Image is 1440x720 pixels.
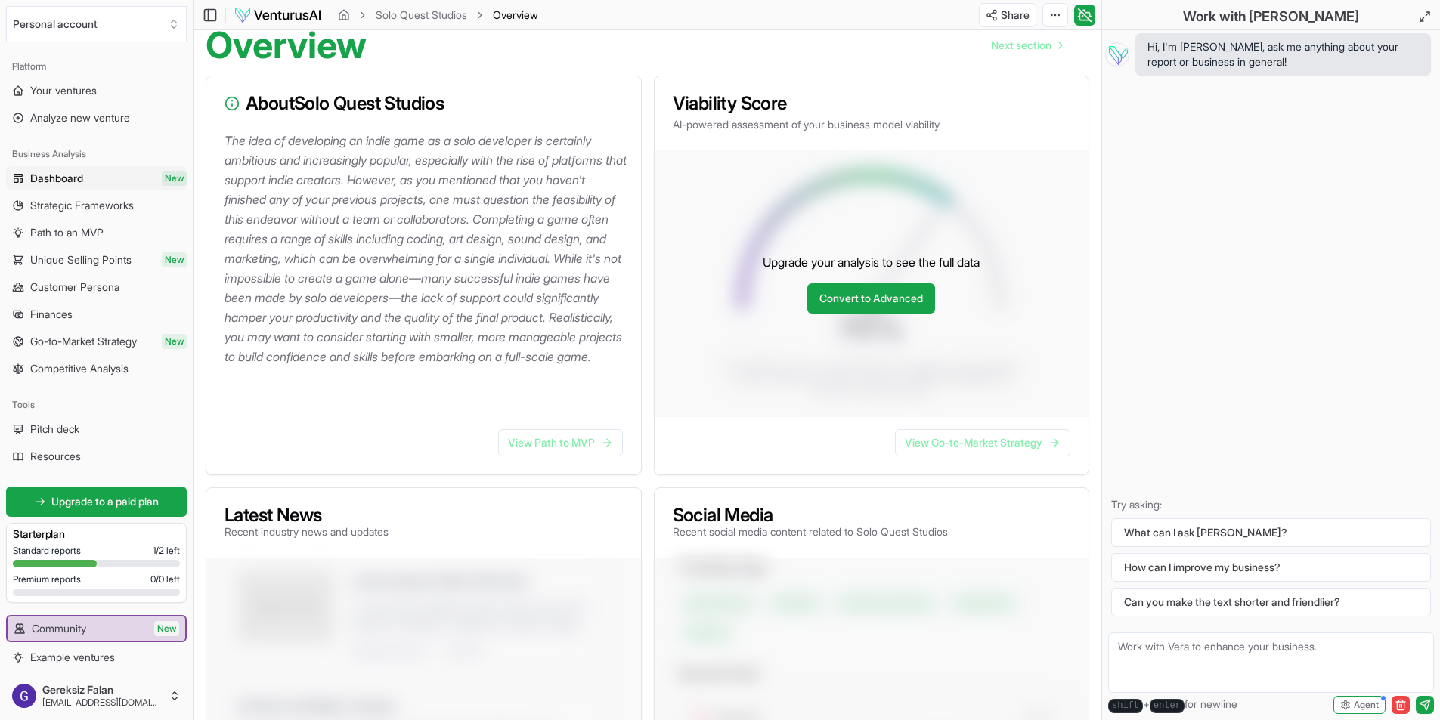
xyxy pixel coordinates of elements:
[498,429,623,456] a: View Path to MVP
[673,524,948,539] p: Recent social media content related to Solo Quest Studios
[673,117,1071,132] p: AI-powered assessment of your business model viability
[51,494,159,509] span: Upgrade to a paid plan
[12,684,36,708] img: ACg8ocIt-jYmV5Axr8Zz24sKh3ME19RJAyvhAQSuTWJ44N2N2EXv_w=s96-c
[1111,588,1431,616] button: Can you make the text shorter and friendlier?
[6,417,187,441] a: Pitch deck
[673,94,1071,113] h3: Viability Score
[225,506,389,524] h3: Latest News
[6,357,187,381] a: Competitive Analysis
[153,545,180,557] span: 1 / 2 left
[1150,699,1185,713] kbd: enter
[30,449,81,464] span: Resources
[763,253,980,271] p: Upgrade your analysis to see the full data
[1147,39,1419,70] span: Hi, I'm [PERSON_NAME], ask me anything about your report or business in general!
[1333,696,1386,714] button: Agent
[30,110,130,125] span: Analyze new venture
[154,621,179,636] span: New
[206,27,367,63] h1: Overview
[6,393,187,417] div: Tools
[8,616,185,641] a: CommunityNew
[6,329,187,354] a: Go-to-Market StrategyNew
[1105,42,1129,66] img: Vera
[30,252,132,267] span: Unique Selling Points
[895,429,1070,456] a: View Go-to-Market Strategy
[6,142,187,166] div: Business Analysis
[30,361,129,376] span: Competitive Analysis
[338,8,538,23] nav: breadcrumb
[6,487,187,517] a: Upgrade to a paid plan
[1111,553,1431,582] button: How can I improve my business?
[991,38,1051,53] span: Next section
[225,94,623,113] h3: About Solo Quest Studios
[807,283,935,314] a: Convert to Advanced
[673,506,948,524] h3: Social Media
[30,83,97,98] span: Your ventures
[6,645,187,669] a: Example ventures
[30,422,79,437] span: Pitch deck
[979,3,1036,27] button: Share
[6,79,187,103] a: Your ventures
[32,621,86,636] span: Community
[13,527,180,542] h3: Starter plan
[1108,697,1237,713] span: + for newline
[6,275,187,299] a: Customer Persona
[6,193,187,218] a: Strategic Frameworks
[493,8,538,23] span: Overview
[6,6,187,42] button: Select an organization
[234,6,322,24] img: logo
[1354,699,1379,711] span: Agent
[225,131,629,366] p: The idea of developing an indie game as a solo developer is certainly ambitious and increasingly ...
[42,683,163,697] span: Gereksiz Falan
[30,171,83,186] span: Dashboard
[1001,8,1030,23] span: Share
[30,334,137,349] span: Go-to-Market Strategy
[6,54,187,79] div: Platform
[30,650,115,665] span: Example ventures
[162,171,187,186] span: New
[225,524,389,539] p: Recent industry news and updates
[1111,497,1431,512] p: Try asking:
[13,545,81,557] span: Standard reports
[1111,518,1431,547] button: What can I ask [PERSON_NAME]?
[979,30,1074,60] nav: pagination
[6,248,187,272] a: Unique Selling PointsNew
[6,302,187,326] a: Finances
[6,106,187,130] a: Analyze new venture
[162,252,187,267] span: New
[30,225,104,240] span: Path to an MVP
[1108,699,1143,713] kbd: shift
[30,280,119,295] span: Customer Persona
[13,573,81,586] span: Premium reports
[6,678,187,714] button: Gereksiz Falan[EMAIL_ADDRESS][DOMAIN_NAME]
[42,697,163,709] span: [EMAIL_ADDRESS][DOMAIN_NAME]
[30,307,73,322] span: Finances
[979,30,1074,60] a: Go to next page
[6,221,187,245] a: Path to an MVP
[376,8,467,23] a: Solo Quest Studios
[30,198,134,213] span: Strategic Frameworks
[1183,6,1359,27] h2: Work with [PERSON_NAME]
[162,334,187,349] span: New
[6,166,187,190] a: DashboardNew
[150,573,180,586] span: 0 / 0 left
[6,444,187,468] a: Resources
